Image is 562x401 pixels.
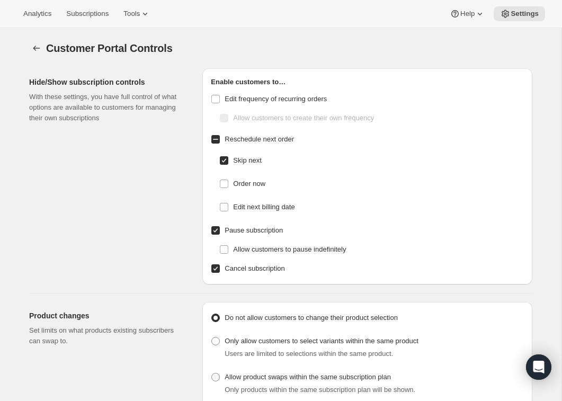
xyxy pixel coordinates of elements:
span: Tools [123,10,140,18]
span: Settings [511,10,539,18]
span: Help [460,10,475,18]
span: Edit frequency of recurring orders [225,95,327,103]
h2: Enable customers to… [211,77,524,87]
span: Subscriptions [66,10,109,18]
span: Cancel subscription [225,264,284,272]
span: Allow customers to create their own frequency [233,114,374,122]
span: Users are limited to selections within the same product. [225,350,393,358]
div: Open Intercom Messenger [526,354,551,380]
button: Analytics [17,6,58,21]
span: Only allow customers to select variants within the same product [225,337,418,345]
span: Allow product swaps within the same subscription plan [225,373,391,381]
button: Settings [29,41,44,56]
span: Order now [233,180,265,188]
button: Settings [494,6,545,21]
h2: Hide/Show subscription controls [29,77,185,87]
button: Subscriptions [60,6,115,21]
h2: Product changes [29,310,185,321]
button: Tools [117,6,157,21]
span: Only products within the same subscription plan will be shown. [225,386,415,394]
p: With these settings, you have full control of what options are available to customers for managin... [29,92,185,123]
button: Help [443,6,492,21]
span: Allow customers to pause indefinitely [233,245,346,253]
span: Reschedule next order [225,135,294,143]
span: Do not allow customers to change their product selection [225,314,398,322]
p: Set limits on what products existing subscribers can swap to. [29,325,185,346]
span: Pause subscription [225,226,283,234]
span: Edit next billing date [233,203,295,211]
span: Analytics [23,10,51,18]
span: Customer Portal Controls [46,42,173,54]
span: Skip next [233,156,261,164]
